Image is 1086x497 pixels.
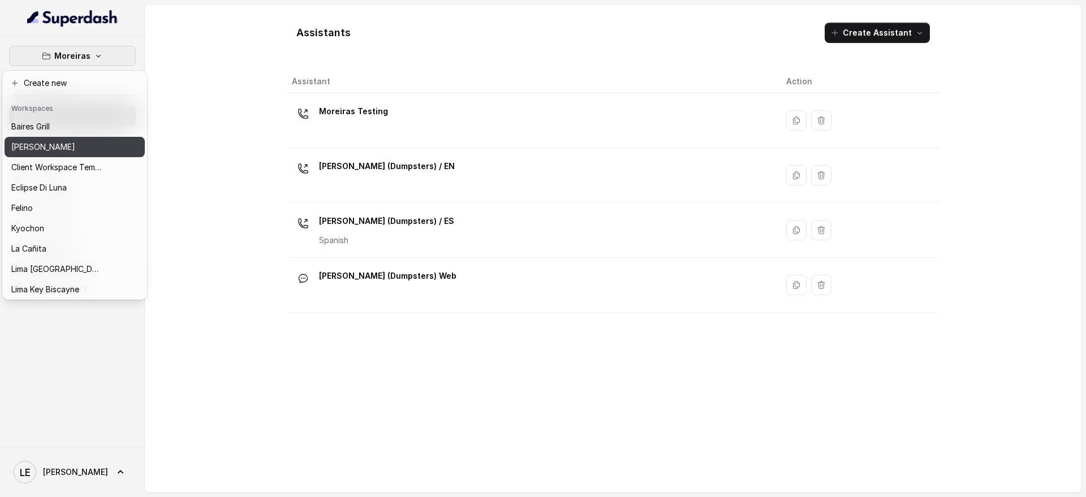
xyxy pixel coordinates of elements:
p: Eclipse Di Luna [11,181,67,195]
p: Lima [GEOGRAPHIC_DATA] [11,262,102,276]
p: Lima Key Biscayne [11,283,79,296]
p: Moreiras [54,49,90,63]
div: Moreiras [2,71,147,300]
p: La Cañita [11,242,46,256]
button: Create new [5,73,145,93]
p: Felino [11,201,33,215]
p: Client Workspace Template [11,161,102,174]
p: Baires Grill [11,120,50,133]
p: Kyochon [11,222,44,235]
p: [PERSON_NAME] [11,140,75,154]
button: Moreiras [9,46,136,66]
header: Workspaces [5,98,145,116]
